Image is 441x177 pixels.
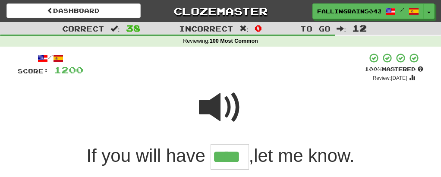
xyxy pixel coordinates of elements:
strong: 100 Most Common [210,38,258,44]
span: have [166,145,205,166]
a: Clozemaster [154,3,288,19]
span: will [136,145,161,166]
div: / [18,53,83,63]
span: know [308,145,350,166]
span: If [86,145,96,166]
span: 100 % [365,66,382,73]
span: , . [249,145,355,166]
span: Score: [18,67,49,75]
span: 12 [352,23,367,33]
span: / [400,7,404,13]
span: : [110,25,120,32]
span: : [239,25,249,32]
span: let [254,145,273,166]
span: you [101,145,131,166]
span: Incorrect [179,24,233,33]
span: 0 [255,23,262,33]
a: FallingRain5043 / [312,3,424,19]
div: Mastered [365,66,423,73]
span: To go [300,24,331,33]
span: Correct [62,24,104,33]
font: Dashboard [53,7,100,14]
span: 1200 [54,64,83,75]
span: FallingRain5043 [317,7,381,15]
span: 38 [126,23,141,33]
small: Review: [DATE] [373,75,407,81]
span: : [337,25,346,32]
span: me [278,145,303,166]
a: Dashboard [6,3,141,18]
